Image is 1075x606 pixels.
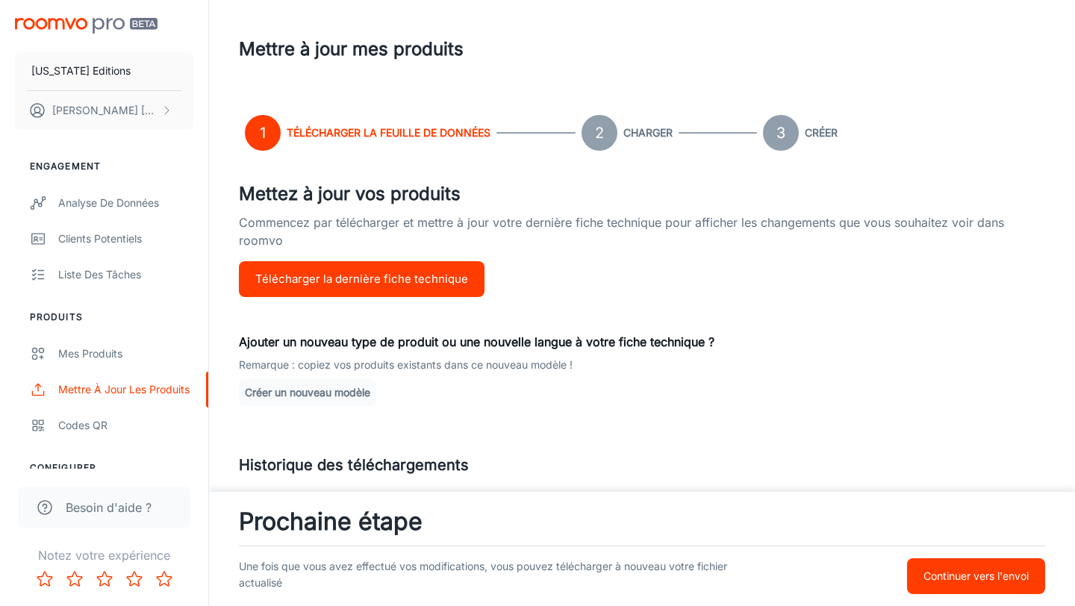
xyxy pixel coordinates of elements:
[905,488,1045,516] th: Télécharger
[30,564,60,594] button: Rate 1 star
[58,195,193,211] div: Analyse de données
[60,564,90,594] button: Rate 2 star
[239,488,690,516] th: Nom de fichier
[15,91,193,130] button: [PERSON_NAME] [PERSON_NAME]
[923,568,1029,584] p: Continuer vers l'envoi
[239,333,1045,351] p: Ajouter un nouveau type de produit ou une nouvelle langue à votre fiche technique ?
[58,266,193,283] div: Liste des tâches
[239,379,376,406] button: Créer un nouveau modèle
[58,417,193,434] div: Codes QR
[52,102,158,119] p: [PERSON_NAME] [PERSON_NAME]
[12,546,196,564] p: Notez votre expérience
[907,558,1045,594] button: Continuer vers l'envoi
[58,381,193,398] div: Mettre à jour les produits
[15,51,193,90] button: [US_STATE] Editions
[595,124,604,142] text: 2
[149,564,179,594] button: Rate 5 star
[805,125,838,141] h6: Créer
[287,125,490,141] h6: Télécharger la feuille de données
[239,213,1045,261] p: Commencez par télécharger et mettre à jour votre dernière fiche technique pour afficher les chang...
[239,504,1045,540] h3: Prochaine étape
[239,357,1045,373] p: Remarque : copiez vos produits existants dans ce nouveau modèle !
[58,231,193,247] div: Clients potentiels
[239,558,763,594] p: Une fois que vous avez effectué vos modifications, vous pouvez télécharger à nouveau votre fichie...
[239,36,464,63] h1: Mettre à jour mes produits
[15,18,158,34] img: Roomvo PRO Beta
[90,564,119,594] button: Rate 3 star
[239,454,1045,476] h5: Historique des téléchargements
[776,124,785,142] text: 3
[260,124,266,142] text: 1
[31,63,131,79] p: [US_STATE] Editions
[239,181,1045,207] h4: Mettez à jour vos produits
[66,499,152,516] span: Besoin d'aide ?
[623,125,673,141] h6: Charger
[119,564,149,594] button: Rate 4 star
[239,261,484,297] button: Télécharger la dernière fiche technique
[690,488,905,516] th: Date
[58,346,193,362] div: Mes produits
